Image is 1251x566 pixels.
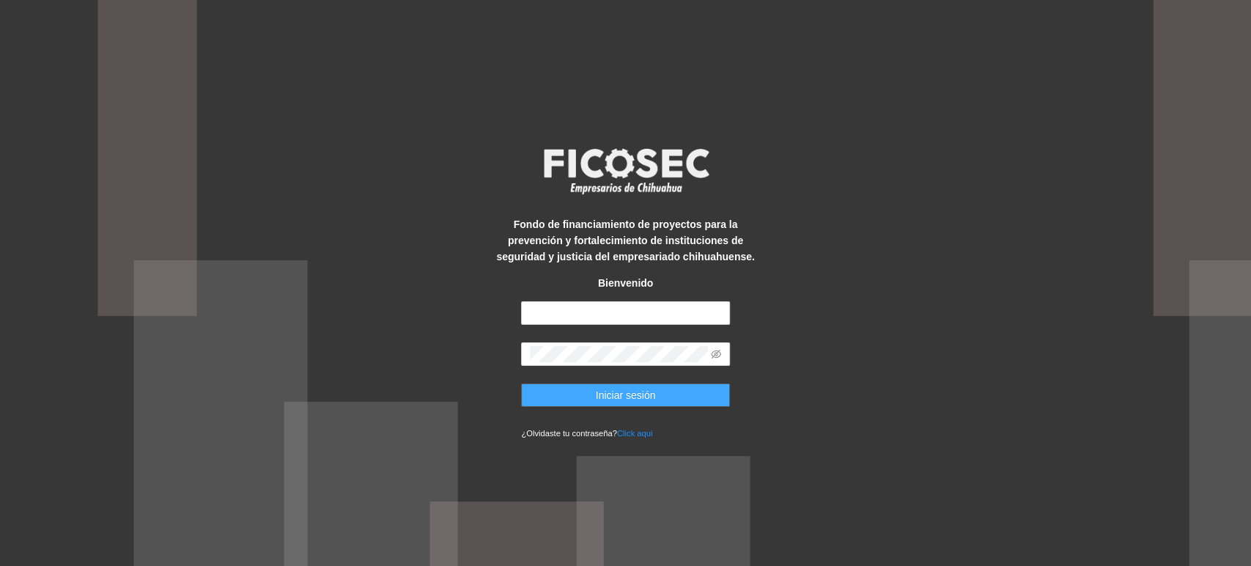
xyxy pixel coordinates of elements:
img: logo [534,144,717,198]
strong: Bienvenido [598,277,653,289]
span: Iniciar sesión [596,387,656,403]
a: Click aqui [617,429,653,438]
strong: Fondo de financiamiento de proyectos para la prevención y fortalecimiento de instituciones de seg... [496,218,754,262]
button: Iniciar sesión [521,383,730,407]
span: eye-invisible [711,349,721,359]
small: ¿Olvidaste tu contraseña? [521,429,652,438]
